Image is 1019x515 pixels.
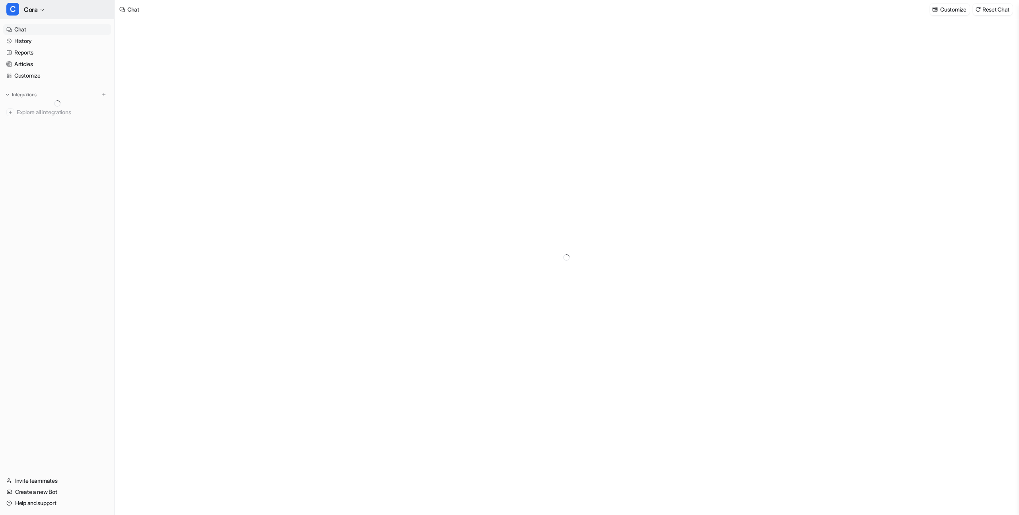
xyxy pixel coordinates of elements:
[101,92,107,98] img: menu_add.svg
[3,91,39,99] button: Integrations
[940,5,966,14] p: Customize
[3,47,111,58] a: Reports
[3,59,111,70] a: Articles
[12,92,37,98] p: Integrations
[3,107,111,118] a: Explore all integrations
[17,106,108,119] span: Explore all integrations
[3,486,111,497] a: Create a new Bot
[975,6,981,12] img: reset
[5,92,10,98] img: expand menu
[3,475,111,486] a: Invite teammates
[3,24,111,35] a: Chat
[3,497,111,509] a: Help and support
[24,4,37,15] span: Cora
[6,3,19,16] span: C
[6,108,14,116] img: explore all integrations
[3,70,111,81] a: Customize
[930,4,969,15] button: Customize
[932,6,938,12] img: customize
[127,5,139,14] div: Chat
[973,4,1013,15] button: Reset Chat
[3,35,111,47] a: History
